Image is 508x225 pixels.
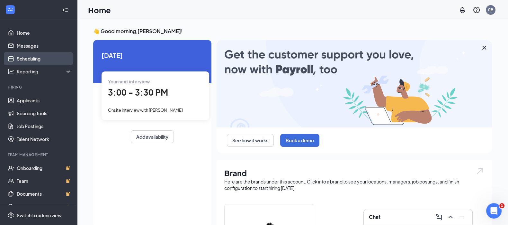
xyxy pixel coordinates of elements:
[227,134,274,147] button: See how it works
[499,203,504,208] span: 1
[17,212,62,219] div: Switch to admin view
[457,212,467,222] button: Minimize
[108,87,168,98] span: 3:00 - 3:30 PM
[17,200,72,213] a: SurveysCrown
[17,174,72,187] a: TeamCrown
[17,133,72,145] a: Talent Network
[17,187,72,200] a: DocumentsCrown
[458,213,466,221] svg: Minimize
[459,6,466,14] svg: Notifications
[8,212,14,219] svg: Settings
[369,213,380,220] h3: Chat
[8,152,70,157] div: Team Management
[62,7,68,13] svg: Collapse
[447,213,454,221] svg: ChevronUp
[17,94,72,107] a: Applicants
[108,108,183,113] span: Onsite Interview with [PERSON_NAME]
[17,26,72,39] a: Home
[224,167,484,178] h1: Brand
[108,79,150,84] span: Your next interview
[17,162,72,174] a: OnboardingCrown
[17,39,72,52] a: Messages
[131,130,174,143] button: Add availability
[480,44,488,52] svg: Cross
[7,6,13,13] svg: WorkstreamLogo
[486,203,502,219] iframe: Intercom live chat
[217,40,492,127] img: payroll-large.gif
[445,212,456,222] button: ChevronUp
[17,52,72,65] a: Scheduling
[88,5,111,15] h1: Home
[17,107,72,120] a: Sourcing Tools
[8,84,70,90] div: Hiring
[488,7,493,13] div: SB
[434,212,444,222] button: ComposeMessage
[8,68,14,75] svg: Analysis
[102,50,203,60] span: [DATE]
[476,167,484,175] img: open.6027fd2a22e1237b5b06.svg
[435,213,443,221] svg: ComposeMessage
[280,134,319,147] button: Book a demo
[473,6,480,14] svg: QuestionInfo
[17,120,72,133] a: Job Postings
[17,68,72,75] div: Reporting
[93,28,492,35] h3: 👋 Good morning, [PERSON_NAME] !
[224,178,484,191] div: Here are the brands under this account. Click into a brand to see your locations, managers, job p...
